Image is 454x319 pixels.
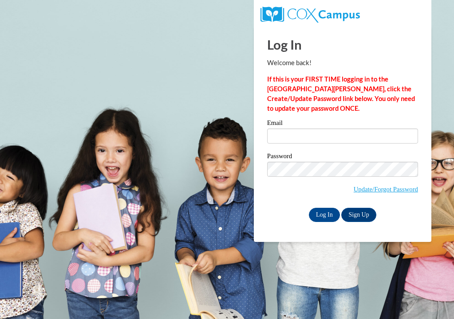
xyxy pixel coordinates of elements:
a: Update/Forgot Password [354,186,418,193]
strong: If this is your FIRST TIME logging in to the [GEOGRAPHIC_DATA][PERSON_NAME], click the Create/Upd... [267,75,415,112]
iframe: Button to launch messaging window [418,284,447,312]
img: COX Campus [261,7,360,23]
input: Log In [309,208,340,222]
a: Sign Up [341,208,376,222]
h1: Log In [267,35,418,54]
label: Email [267,120,418,128]
p: Welcome back! [267,58,418,68]
label: Password [267,153,418,162]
